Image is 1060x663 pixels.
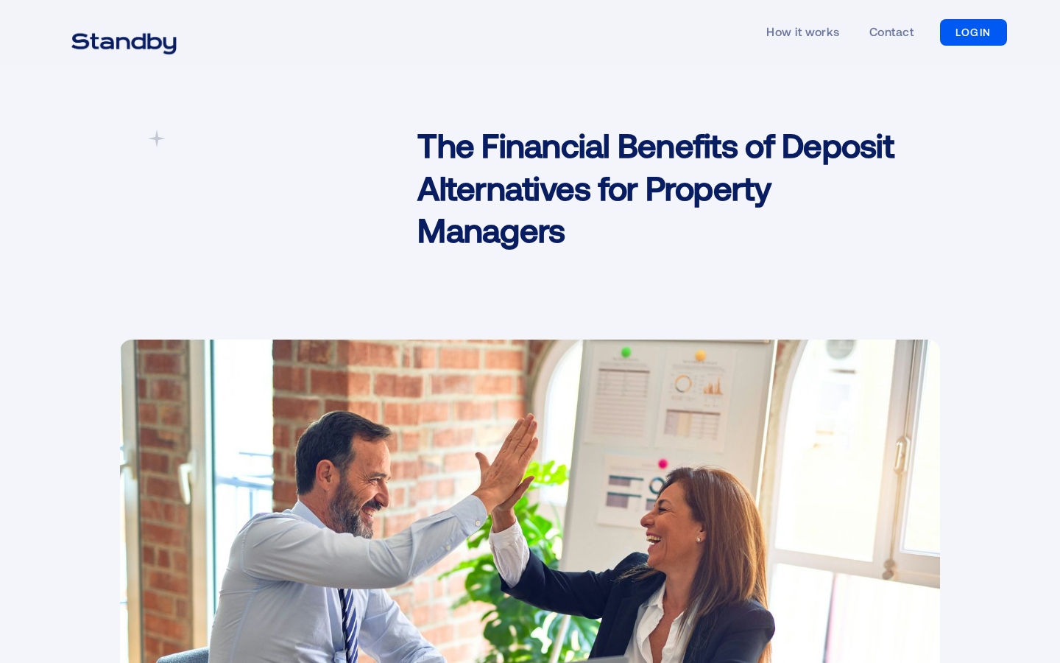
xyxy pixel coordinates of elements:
[940,19,1007,46] a: LOGIN
[417,124,897,251] h1: The Financial Benefits of Deposit Alternatives for Property Managers
[417,124,897,281] a: The Financial Benefits of Deposit Alternatives for Property Managers
[53,24,195,41] a: home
